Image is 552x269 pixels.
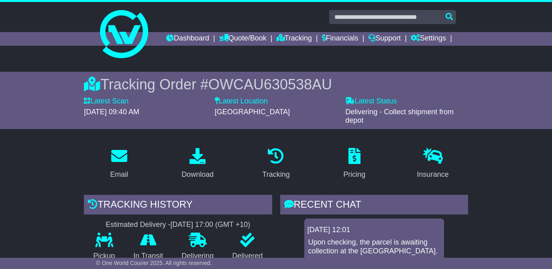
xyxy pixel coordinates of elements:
[84,76,468,93] div: Tracking Order #
[96,260,212,266] span: © One World Courier 2025. All rights reserved.
[343,169,365,180] div: Pricing
[308,238,440,255] p: Upon checking, the parcel is awaiting collection at the [GEOGRAPHIC_DATA].
[338,145,371,183] a: Pricing
[345,97,397,106] label: Latest Status
[219,32,267,46] a: Quote/Book
[280,195,468,216] div: RECENT CHAT
[215,108,290,116] span: [GEOGRAPHIC_DATA]
[105,145,133,183] a: Email
[166,32,209,46] a: Dashboard
[345,108,454,125] span: Delivering - Collect shipment from depot
[411,32,446,46] a: Settings
[84,97,128,106] label: Latest Scan
[176,145,219,183] a: Download
[368,32,401,46] a: Support
[257,145,295,183] a: Tracking
[417,169,449,180] div: Insurance
[181,169,214,180] div: Download
[84,220,272,229] div: Estimated Delivery -
[262,169,289,180] div: Tracking
[84,195,272,216] div: Tracking history
[170,220,250,229] div: [DATE] 17:00 (GMT +10)
[277,32,312,46] a: Tracking
[322,32,358,46] a: Financials
[223,252,272,261] p: Delivered
[110,169,128,180] div: Email
[84,108,139,116] span: [DATE] 09:40 AM
[215,97,268,106] label: Latest Location
[84,252,124,261] p: Pickup
[208,76,332,93] span: OWCAU630538AU
[172,252,223,261] p: Delivering
[124,252,172,261] p: In Transit
[308,226,441,235] div: [DATE] 12:01
[412,145,454,183] a: Insurance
